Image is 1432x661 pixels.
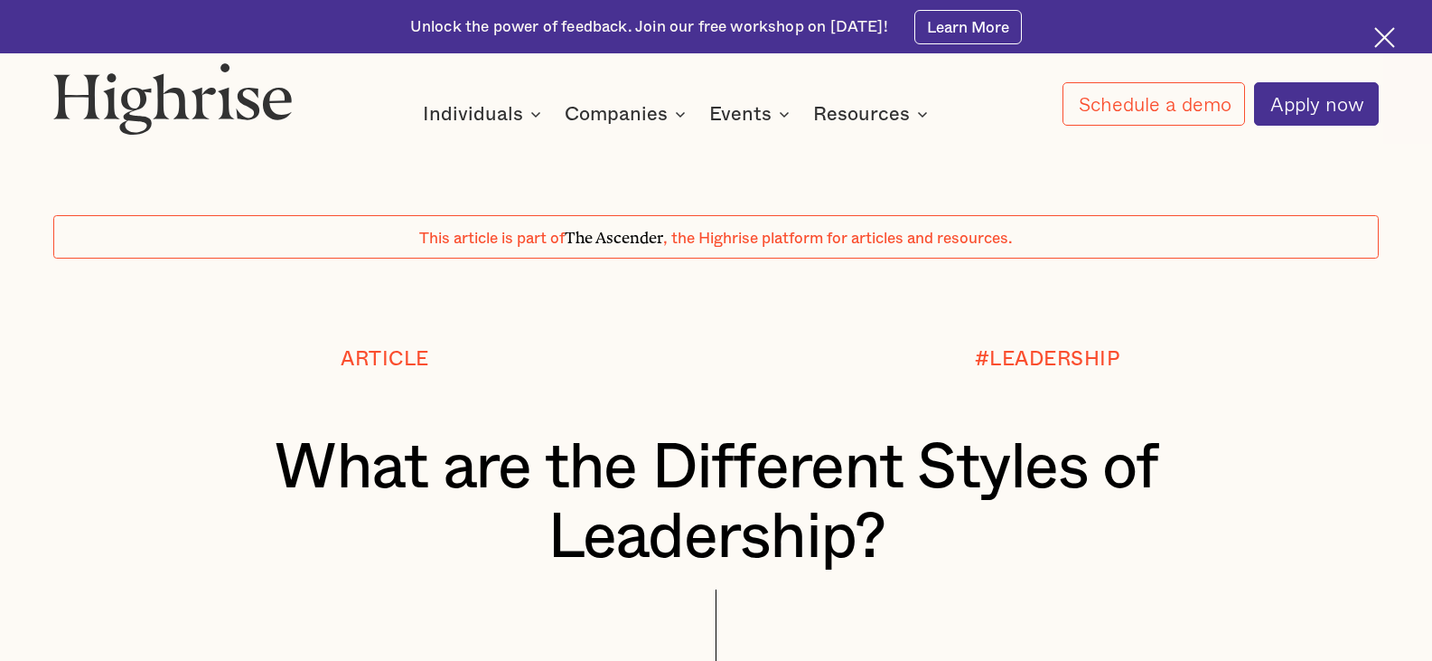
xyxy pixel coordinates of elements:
[813,103,910,125] div: Resources
[565,103,668,125] div: Companies
[565,225,663,244] span: The Ascender
[423,103,523,125] div: Individuals
[813,103,933,125] div: Resources
[53,62,293,135] img: Highrise logo
[709,103,772,125] div: Events
[1062,82,1245,126] a: Schedule a demo
[1254,82,1378,126] a: Apply now
[108,433,1323,573] h1: What are the Different Styles of Leadership?
[709,103,795,125] div: Events
[410,16,888,38] div: Unlock the power of feedback. Join our free workshop on [DATE]!
[419,231,565,246] span: This article is part of
[565,103,691,125] div: Companies
[914,10,1022,44] a: Learn More
[975,348,1120,371] div: #LEADERSHIP
[663,231,1013,246] span: , the Highrise platform for articles and resources.
[1374,27,1395,48] img: Cross icon
[341,348,429,371] div: Article
[423,103,547,125] div: Individuals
